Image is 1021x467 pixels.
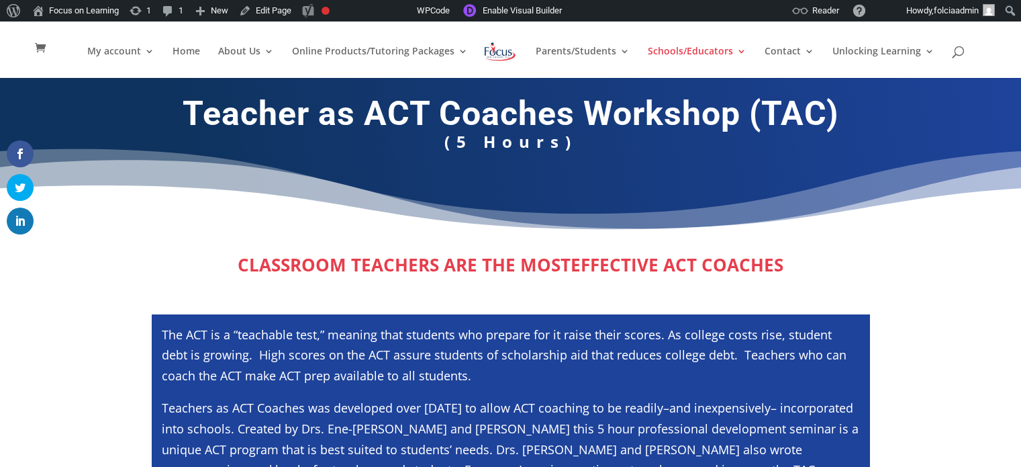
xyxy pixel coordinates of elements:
a: About Us [218,46,274,78]
p: (5 Hours) [148,140,873,160]
input: Search for: [62,22,981,23]
strong: CLASSROOM TEACHERS ARE THE MOST [238,253,571,277]
a: Unlocking Learning [832,46,934,78]
p: The ACT is a “teachable test,” meaning that students who prepare for it raise their scores. As co... [162,325,860,398]
a: Parents/Students [536,46,630,78]
a: Home [173,46,200,78]
span: folciaadmin [934,5,979,15]
a: Schools/Educators [648,46,746,78]
h1: Teacher as ACT Coaches Workshop (TAC) [148,93,873,140]
a: Contact [765,46,814,78]
div: Focus keyphrase not set [322,7,330,15]
img: Focus on Learning [483,40,518,64]
img: Views over 48 hours. Click for more Jetpack Stats. [342,3,417,19]
strong: EFFECTIVE ACT COACHES [571,253,783,277]
a: Online Products/Tutoring Packages [292,46,468,78]
a: My account [87,46,154,78]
